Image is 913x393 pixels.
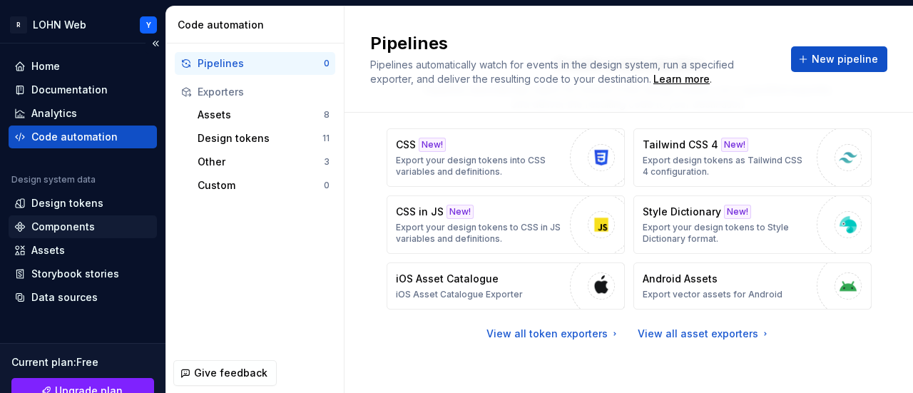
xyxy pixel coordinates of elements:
[396,222,563,245] p: Export your design tokens to CSS in JS variables and definitions.
[146,34,165,53] button: Collapse sidebar
[643,222,810,245] p: Export your design tokens to Style Dictionary format.
[33,18,86,32] div: LOHN Web
[198,178,324,193] div: Custom
[370,58,737,85] span: Pipelines automatically watch for events in the design system, run a specified exporter, and deli...
[31,59,60,73] div: Home
[31,83,108,97] div: Documentation
[9,239,157,262] a: Assets
[643,289,782,300] p: Export vector assets for Android
[633,128,872,187] button: Tailwind CSS 4New!Export design tokens as Tailwind CSS 4 configuration.
[643,138,718,152] p: Tailwind CSS 4
[419,138,446,152] div: New!
[198,155,324,169] div: Other
[192,174,335,197] button: Custom0
[643,155,810,178] p: Export design tokens as Tailwind CSS 4 configuration.
[724,205,751,219] div: New!
[192,103,335,126] button: Assets8
[9,262,157,285] a: Storybook stories
[9,126,157,148] a: Code automation
[791,46,887,72] button: New pipeline
[31,106,77,121] div: Analytics
[396,289,523,300] p: iOS Asset Catalogue Exporter
[643,272,718,286] p: Android Assets
[721,138,748,152] div: New!
[178,18,338,32] div: Code automation
[651,74,712,85] span: .
[11,355,154,369] div: Current plan : Free
[173,360,277,386] button: Give feedback
[9,55,157,78] a: Home
[198,56,324,71] div: Pipelines
[653,72,710,86] a: Learn more
[31,267,119,281] div: Storybook stories
[10,16,27,34] div: R
[324,156,330,168] div: 3
[370,32,774,55] h2: Pipelines
[643,205,721,219] p: Style Dictionary
[198,131,322,146] div: Design tokens
[31,220,95,234] div: Components
[812,52,878,66] span: New pipeline
[198,85,330,99] div: Exporters
[396,138,416,152] p: CSS
[31,196,103,210] div: Design tokens
[9,102,157,125] a: Analytics
[9,215,157,238] a: Components
[198,108,324,122] div: Assets
[146,19,151,31] div: Y
[192,150,335,173] button: Other3
[324,58,330,69] div: 0
[9,286,157,309] a: Data sources
[638,327,771,341] a: View all asset exporters
[324,180,330,191] div: 0
[387,195,625,254] button: CSS in JSNew!Export your design tokens to CSS in JS variables and definitions.
[322,133,330,144] div: 11
[396,155,563,178] p: Export your design tokens into CSS variables and definitions.
[31,130,118,144] div: Code automation
[396,205,444,219] p: CSS in JS
[9,78,157,101] a: Documentation
[175,52,335,75] button: Pipelines0
[3,9,163,40] button: RLOHN WebY
[387,262,625,310] button: iOS Asset CatalogueiOS Asset Catalogue Exporter
[633,195,872,254] button: Style DictionaryNew!Export your design tokens to Style Dictionary format.
[486,327,621,341] a: View all token exporters
[192,127,335,150] button: Design tokens11
[633,262,872,310] button: Android AssetsExport vector assets for Android
[11,174,96,185] div: Design system data
[31,290,98,305] div: Data sources
[9,192,157,215] a: Design tokens
[324,109,330,121] div: 8
[31,243,65,257] div: Assets
[194,366,267,380] span: Give feedback
[396,272,499,286] p: iOS Asset Catalogue
[387,128,625,187] button: CSSNew!Export your design tokens into CSS variables and definitions.
[447,205,474,219] div: New!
